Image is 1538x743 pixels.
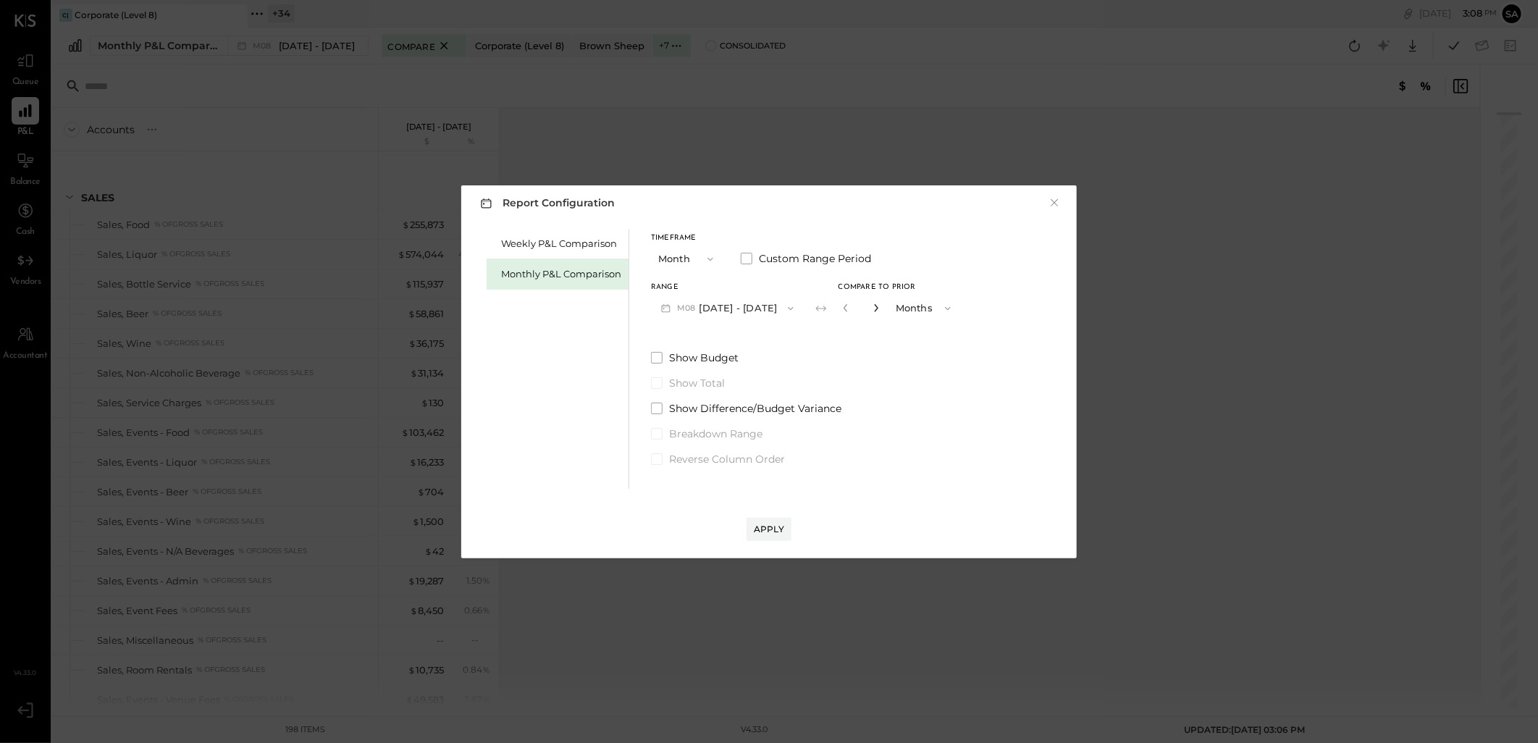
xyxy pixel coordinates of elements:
[839,284,916,291] span: Compare to Prior
[669,427,762,441] span: Breakdown Range
[677,303,699,314] span: M08
[651,245,723,272] button: Month
[501,267,621,281] div: Monthly P&L Comparison
[501,237,621,251] div: Weekly P&L Comparison
[888,295,961,322] button: Months
[669,401,841,416] span: Show Difference/Budget Variance
[669,452,785,466] span: Reverse Column Order
[759,251,871,266] span: Custom Range Period
[669,376,725,390] span: Show Total
[754,523,784,535] div: Apply
[747,518,791,541] button: Apply
[1048,196,1061,210] button: ×
[651,235,723,242] div: Timeframe
[669,350,739,365] span: Show Budget
[651,284,804,291] div: Range
[651,295,804,322] button: M08[DATE] - [DATE]
[477,194,615,212] h3: Report Configuration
